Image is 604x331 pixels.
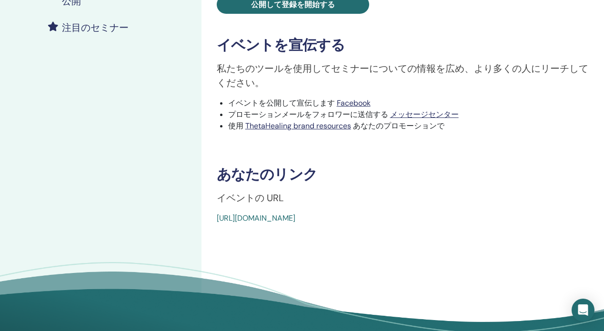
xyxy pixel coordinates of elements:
li: プロモーションメールをフォロワーに送信する [228,109,589,120]
p: 私たちのツールを使用してセミナーについての情報を広め、より多くの人にリーチしてください。 [217,61,589,90]
h3: イベントを宣伝する [217,37,589,54]
a: ThetaHealing brand resources [245,121,351,131]
p: イベントの URL [217,191,589,205]
h3: あなたのリンク [217,166,589,183]
a: Facebook [337,98,371,108]
li: イベントを公開して宣伝します [228,97,589,109]
a: [URL][DOMAIN_NAME] [217,213,295,223]
div: Open Intercom Messenger [572,299,594,321]
h4: 注目のセミナー [62,22,129,33]
a: メッセージセンター [390,109,459,119]
li: 使用 あなたのプロモーションで [228,120,589,132]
